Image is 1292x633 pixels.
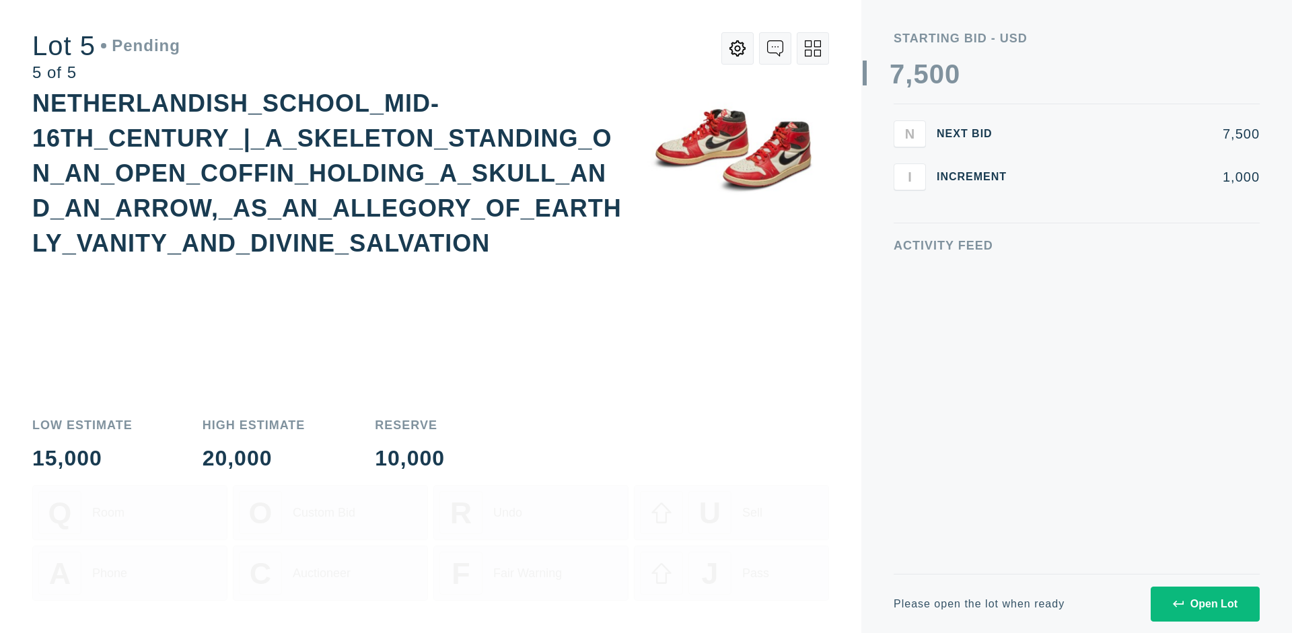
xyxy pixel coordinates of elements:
div: Next Bid [937,128,1017,139]
div: Low Estimate [32,419,133,431]
div: Activity Feed [894,239,1260,252]
div: Open Lot [1173,598,1237,610]
div: Increment [937,172,1017,182]
div: Lot 5 [32,32,180,59]
div: 20,000 [203,447,306,469]
div: 5 of 5 [32,65,180,81]
div: Starting Bid - USD [894,32,1260,44]
button: I [894,163,926,190]
button: N [894,120,926,147]
div: 0 [945,61,960,87]
div: 15,000 [32,447,133,469]
button: Open Lot [1151,587,1260,622]
div: High Estimate [203,419,306,431]
div: , [905,61,913,330]
div: 1,000 [1028,170,1260,184]
div: Please open the lot when ready [894,599,1065,609]
div: Reserve [375,419,445,431]
span: I [908,169,912,184]
div: Pending [101,38,180,54]
span: N [905,126,914,141]
div: NETHERLANDISH_SCHOOL_MID-16TH_CENTURY_|_A_SKELETON_STANDING_ON_AN_OPEN_COFFIN_HOLDING_A_SKULL_AND... [32,89,622,257]
div: 0 [929,61,945,87]
div: 7,500 [1028,127,1260,141]
div: 7 [890,61,905,87]
div: 10,000 [375,447,445,469]
div: 5 [913,61,929,87]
